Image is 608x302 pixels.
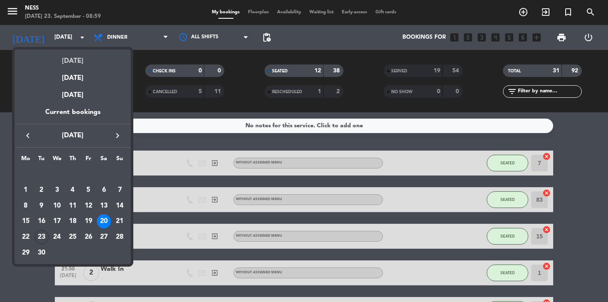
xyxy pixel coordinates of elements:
[96,198,112,214] td: September 13, 2025
[65,213,81,229] td: September 18, 2025
[50,199,64,213] div: 10
[18,229,34,245] td: September 22, 2025
[81,199,96,213] div: 12
[18,166,127,182] td: SEP
[97,214,111,228] div: 20
[81,229,96,245] td: September 26, 2025
[112,213,127,229] td: September 21, 2025
[81,183,96,197] div: 5
[96,154,112,167] th: Saturday
[34,154,49,167] th: Tuesday
[66,183,80,197] div: 4
[112,229,127,245] td: September 28, 2025
[34,245,49,261] td: September 30, 2025
[96,182,112,198] td: September 6, 2025
[19,214,33,228] div: 15
[15,67,131,84] div: [DATE]
[34,213,49,229] td: September 16, 2025
[19,246,33,260] div: 29
[112,182,127,198] td: September 7, 2025
[113,199,127,213] div: 14
[113,131,123,141] i: keyboard_arrow_right
[65,182,81,198] td: September 4, 2025
[112,154,127,167] th: Sunday
[113,230,127,244] div: 28
[81,230,96,244] div: 26
[34,182,49,198] td: September 2, 2025
[49,182,65,198] td: September 3, 2025
[15,50,131,67] div: [DATE]
[81,154,96,167] th: Friday
[81,182,96,198] td: September 5, 2025
[50,183,64,197] div: 3
[19,199,33,213] div: 8
[23,131,33,141] i: keyboard_arrow_left
[113,183,127,197] div: 7
[18,198,34,214] td: September 8, 2025
[97,183,111,197] div: 6
[65,198,81,214] td: September 11, 2025
[18,182,34,198] td: September 1, 2025
[35,130,110,141] span: [DATE]
[97,199,111,213] div: 13
[34,214,49,228] div: 16
[49,213,65,229] td: September 17, 2025
[49,198,65,214] td: September 10, 2025
[96,213,112,229] td: September 20, 2025
[15,107,131,124] div: Current bookings
[50,214,64,228] div: 17
[34,230,49,244] div: 23
[81,214,96,228] div: 19
[20,130,35,141] button: keyboard_arrow_left
[34,198,49,214] td: September 9, 2025
[18,154,34,167] th: Monday
[34,229,49,245] td: September 23, 2025
[81,213,96,229] td: September 19, 2025
[97,230,111,244] div: 27
[15,84,131,107] div: [DATE]
[19,230,33,244] div: 22
[66,214,80,228] div: 18
[66,230,80,244] div: 25
[19,183,33,197] div: 1
[113,214,127,228] div: 21
[112,198,127,214] td: September 14, 2025
[81,198,96,214] td: September 12, 2025
[34,246,49,260] div: 30
[65,229,81,245] td: September 25, 2025
[96,229,112,245] td: September 27, 2025
[18,213,34,229] td: September 15, 2025
[50,230,64,244] div: 24
[34,199,49,213] div: 9
[110,130,125,141] button: keyboard_arrow_right
[49,229,65,245] td: September 24, 2025
[49,154,65,167] th: Wednesday
[18,245,34,261] td: September 29, 2025
[34,183,49,197] div: 2
[66,199,80,213] div: 11
[65,154,81,167] th: Thursday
